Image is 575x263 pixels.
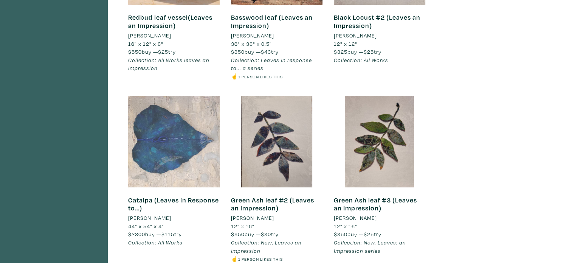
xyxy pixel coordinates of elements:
[261,48,271,55] span: $43
[128,31,220,40] a: [PERSON_NAME]
[231,56,312,72] em: Collection: Leaves in response to... a series
[334,230,381,238] span: buy — try
[128,48,142,55] span: $550
[334,31,377,40] li: [PERSON_NAME]
[364,230,374,238] span: $25
[128,196,219,213] a: Catalpa (Leaves in Response to...)
[231,196,314,213] a: Green Ash leaf #2 (Leaves an Impression)
[128,230,182,238] span: buy — try
[334,31,425,40] a: [PERSON_NAME]
[231,239,302,254] em: Collection: New, Leaves an impression
[158,48,168,55] span: $25
[334,40,357,47] span: 12" x 12"
[128,56,209,72] em: Collection: All Works leaves an impression
[231,31,322,40] a: [PERSON_NAME]
[161,230,174,238] span: $115
[238,74,283,79] small: 1 person likes this
[231,230,279,238] span: buy — try
[334,56,388,64] em: Collection: All Works
[128,223,164,230] span: 44" x 54" x 4"
[231,223,254,230] span: 12" x 16"
[334,230,347,238] span: $350
[334,48,347,55] span: $325
[231,40,272,47] span: 36" x 38" x 0.5"
[128,40,163,47] span: 16" x 12" x 8"
[128,214,171,222] li: [PERSON_NAME]
[128,230,145,238] span: $2300
[261,230,271,238] span: $30
[231,72,322,81] li: ☝️
[231,214,322,222] a: [PERSON_NAME]
[231,255,322,263] li: ☝️
[128,13,212,30] a: Redbud leaf vessel(Leaves an Impression)
[238,256,283,262] small: 1 person likes this
[364,48,374,55] span: $25
[128,48,176,55] span: buy — try
[231,31,274,40] li: [PERSON_NAME]
[231,230,245,238] span: $350
[334,214,425,222] a: [PERSON_NAME]
[334,48,381,55] span: buy — try
[231,48,245,55] span: $850
[231,214,274,222] li: [PERSON_NAME]
[334,13,420,30] a: Black Locust #2 (Leaves an Impression)
[128,31,171,40] li: [PERSON_NAME]
[231,13,313,30] a: Basswood leaf (Leaves an Impression)
[334,214,377,222] li: [PERSON_NAME]
[128,239,183,246] em: Collection: All Works
[334,239,406,254] em: Collection: New, Leaves: an Impression series
[334,223,357,230] span: 12" x 16"
[231,48,279,55] span: buy — try
[128,214,220,222] a: [PERSON_NAME]
[334,196,417,213] a: Green Ash leaf #3 (Leaves an Impression)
